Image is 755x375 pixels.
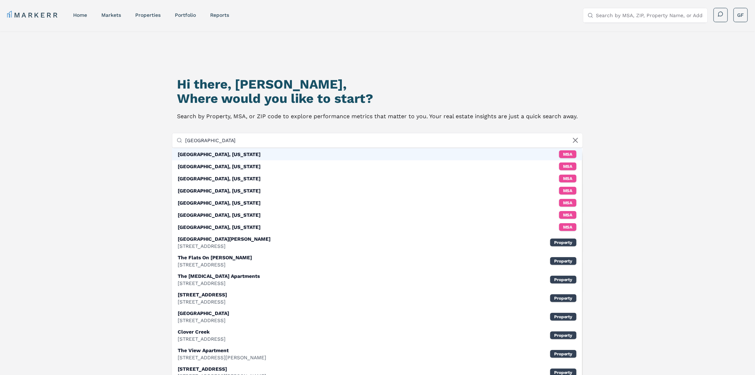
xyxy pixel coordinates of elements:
a: reports [210,12,229,18]
div: MSA [559,211,577,219]
div: [STREET_ADDRESS] [178,280,260,287]
div: [STREET_ADDRESS] [178,365,266,372]
div: MSA [559,150,577,158]
span: GF [738,11,744,19]
div: [STREET_ADDRESS] [178,298,227,305]
div: [STREET_ADDRESS] [178,335,226,342]
div: MSA: Boston, Virginia [172,209,582,221]
div: Property [550,294,577,302]
div: [STREET_ADDRESS] [178,242,270,250]
div: Clover Creek [178,328,226,335]
div: The View Apartment [178,347,266,354]
div: [STREET_ADDRESS] [178,261,252,268]
a: MARKERR [7,10,59,20]
div: [GEOGRAPHIC_DATA] [178,310,229,317]
div: MSA: Boston, Kentucky [172,197,582,209]
div: [GEOGRAPHIC_DATA], [US_STATE] [178,224,260,231]
div: The Flats On [PERSON_NAME] [178,254,252,261]
div: Property: The View Apartment [172,345,582,363]
div: Property: Stonegate Crossing [172,307,582,326]
div: Property: Park Meadows [172,233,582,252]
div: Property [550,350,577,358]
h1: Hi there, [PERSON_NAME], [177,77,578,91]
div: MSA [559,162,577,170]
div: MSA: Boston, New York [172,172,582,185]
div: MSA: Boston Heights, Ohio [172,160,582,172]
div: MSA [559,223,577,231]
div: [GEOGRAPHIC_DATA], [US_STATE] [178,199,260,206]
div: [STREET_ADDRESS][PERSON_NAME] [178,354,266,361]
div: [GEOGRAPHIC_DATA], [US_STATE] [178,187,260,194]
div: [GEOGRAPHIC_DATA], [US_STATE] [178,163,260,170]
div: Property [550,257,577,265]
div: [GEOGRAPHIC_DATA], [US_STATE] [178,151,260,158]
div: The [MEDICAL_DATA] Apartments [178,272,260,280]
div: MSA: Boston, Massachusetts [172,148,582,160]
div: Property [550,276,577,284]
input: Search by MSA, ZIP, Property Name, or Address [596,8,703,22]
div: MSA [559,187,577,195]
a: home [73,12,87,18]
div: Property [550,239,577,246]
div: MSA: Boston, Indiana [172,221,582,233]
div: [STREET_ADDRESS] [178,317,229,324]
p: Search by Property, MSA, or ZIP code to explore performance metrics that matter to you. Your real... [177,111,578,121]
div: Property: Clover Creek [172,326,582,345]
div: Property: The Flats On Archer [172,252,582,270]
div: Property [550,313,577,321]
a: markets [101,12,121,18]
div: [GEOGRAPHIC_DATA][PERSON_NAME] [178,235,270,242]
div: [GEOGRAPHIC_DATA], [US_STATE] [178,211,260,219]
div: [STREET_ADDRESS] [178,291,227,298]
div: Property: The Meridia Apartments [172,270,582,289]
div: MSA [559,199,577,207]
h2: Where would you like to start? [177,91,578,106]
div: Property [550,331,577,339]
button: GF [734,8,748,22]
div: MSA [559,175,577,182]
div: MSA: Boston, Georgia [172,185,582,197]
div: [GEOGRAPHIC_DATA], [US_STATE] [178,175,260,182]
a: properties [135,12,161,18]
input: Search by MSA, ZIP, Property Name, or Address [185,133,578,147]
a: Portfolio [175,12,196,18]
div: Property: 835 Ne Boston Pkwy [172,289,582,307]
